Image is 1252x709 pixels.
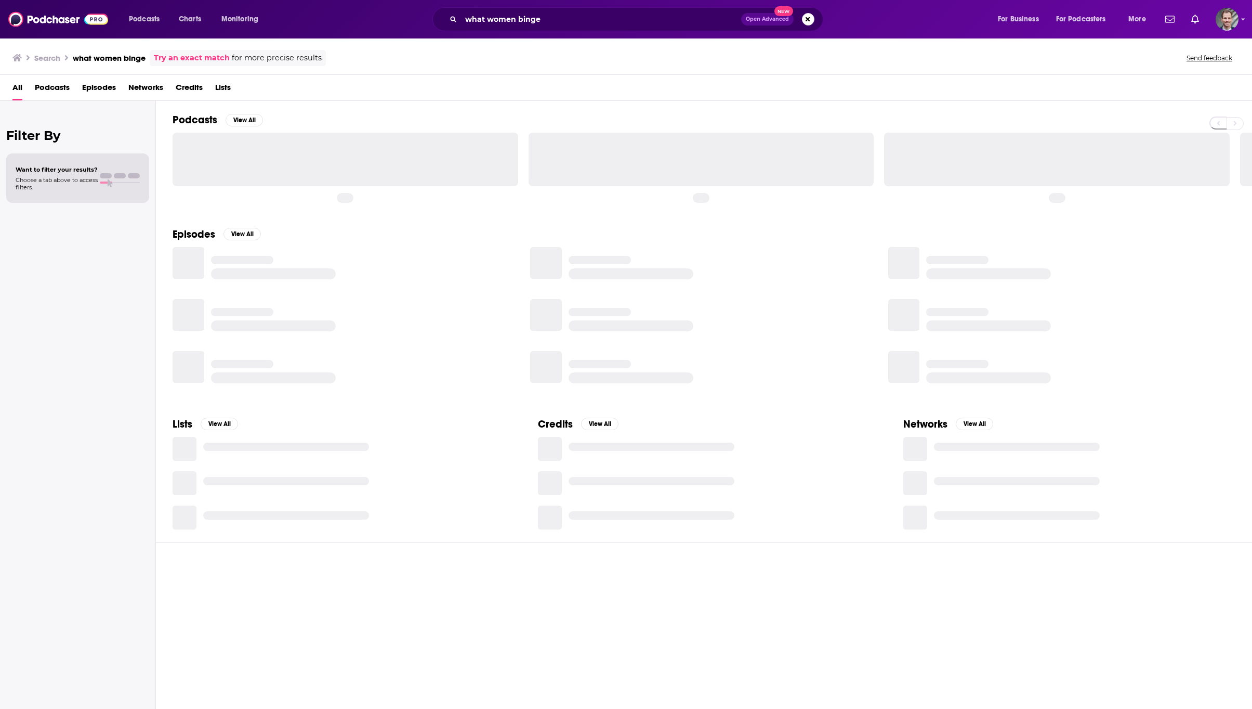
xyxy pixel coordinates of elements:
a: Try an exact match [154,52,230,64]
a: Podcasts [35,79,70,100]
button: View All [223,228,261,240]
input: Search podcasts, credits, & more... [461,11,741,28]
h2: Filter By [6,128,149,143]
button: View All [956,418,993,430]
span: Choose a tab above to access filters. [16,176,98,191]
div: Search podcasts, credits, & more... [442,7,833,31]
span: Want to filter your results? [16,166,98,173]
span: for more precise results [232,52,322,64]
a: Lists [215,79,231,100]
h2: Podcasts [173,113,217,126]
a: Episodes [82,79,116,100]
img: User Profile [1216,8,1238,31]
span: New [774,6,793,16]
h3: Search [34,53,60,63]
a: Show notifications dropdown [1187,10,1203,28]
a: Show notifications dropdown [1161,10,1179,28]
span: Open Advanced [746,17,789,22]
a: Networks [128,79,163,100]
button: Open AdvancedNew [741,13,794,25]
button: open menu [991,11,1052,28]
button: open menu [1049,11,1121,28]
a: Charts [172,11,207,28]
span: Logged in as kwerderman [1216,8,1238,31]
button: View All [581,418,618,430]
button: open menu [122,11,173,28]
a: PodcastsView All [173,113,263,126]
h3: what women binge [73,53,146,63]
button: View All [226,114,263,126]
h2: Episodes [173,228,215,241]
span: More [1128,12,1146,27]
h2: Networks [903,418,947,431]
a: Credits [176,79,203,100]
h2: Lists [173,418,192,431]
button: Show profile menu [1216,8,1238,31]
button: View All [201,418,238,430]
img: Podchaser - Follow, Share and Rate Podcasts [8,9,108,29]
button: Send feedback [1183,54,1235,62]
h2: Credits [538,418,573,431]
button: open menu [1121,11,1159,28]
span: Podcasts [129,12,160,27]
a: NetworksView All [903,418,993,431]
a: CreditsView All [538,418,618,431]
a: All [12,79,22,100]
span: For Podcasters [1056,12,1106,27]
span: Monitoring [221,12,258,27]
button: open menu [214,11,272,28]
a: EpisodesView All [173,228,261,241]
span: Charts [179,12,201,27]
span: For Business [998,12,1039,27]
a: ListsView All [173,418,238,431]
